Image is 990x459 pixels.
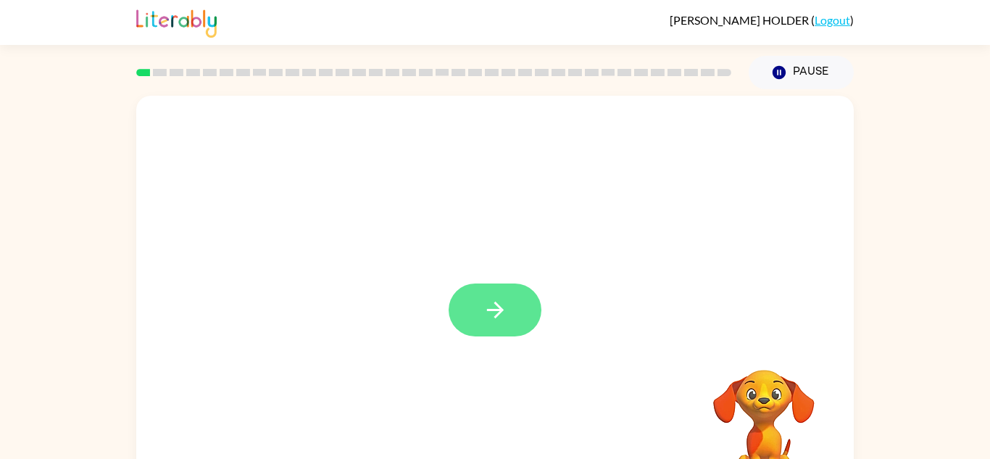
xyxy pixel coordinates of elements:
[670,13,854,27] div: ( )
[815,13,850,27] a: Logout
[670,13,811,27] span: [PERSON_NAME] HOLDER
[136,6,217,38] img: Literably
[749,56,854,89] button: Pause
